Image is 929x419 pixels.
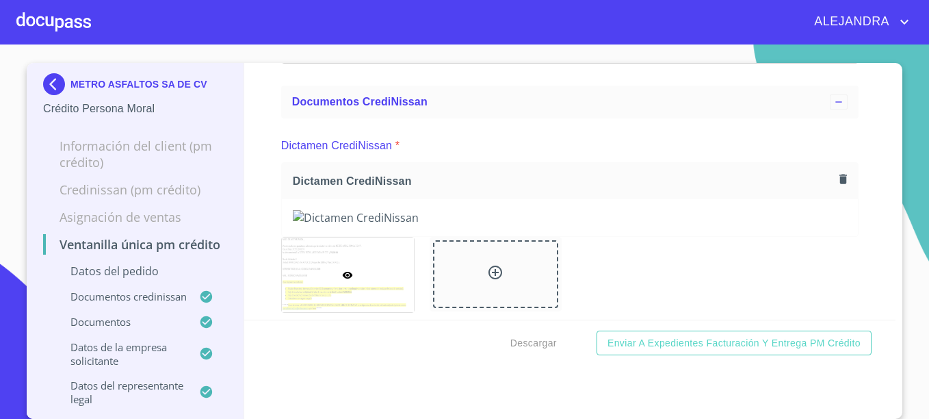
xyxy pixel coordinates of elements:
[43,181,227,198] p: Credinissan (PM crédito)
[43,236,227,253] p: Ventanilla única PM crédito
[293,174,834,188] span: Dictamen CrediNissan
[281,86,859,118] div: Documentos CrediNissan
[293,210,847,225] img: Dictamen CrediNissan
[281,313,413,335] p: Dictamen CrediNissan
[43,73,70,95] img: Docupass spot blue
[43,340,199,368] p: Datos de la empresa solicitante
[505,331,562,356] button: Descargar
[43,379,199,406] p: Datos del representante legal
[43,209,227,225] p: Asignación de Ventas
[804,11,913,33] button: account of current user
[43,264,227,279] p: Datos del pedido
[607,335,861,352] span: Enviar a Expedientes Facturación y Entrega PM crédito
[43,73,227,101] div: METRO ASFALTOS SA DE CV
[281,138,392,154] p: Dictamen CrediNissan
[43,138,227,170] p: Información del Client (PM crédito)
[43,101,227,117] p: Crédito Persona Moral
[70,79,207,90] p: METRO ASFALTOS SA DE CV
[292,96,428,107] span: Documentos CrediNissan
[804,11,896,33] span: ALEJANDRA
[43,315,199,329] p: Documentos
[510,335,557,352] span: Descargar
[43,290,199,303] p: Documentos CrediNissan
[597,331,872,356] button: Enviar a Expedientes Facturación y Entrega PM crédito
